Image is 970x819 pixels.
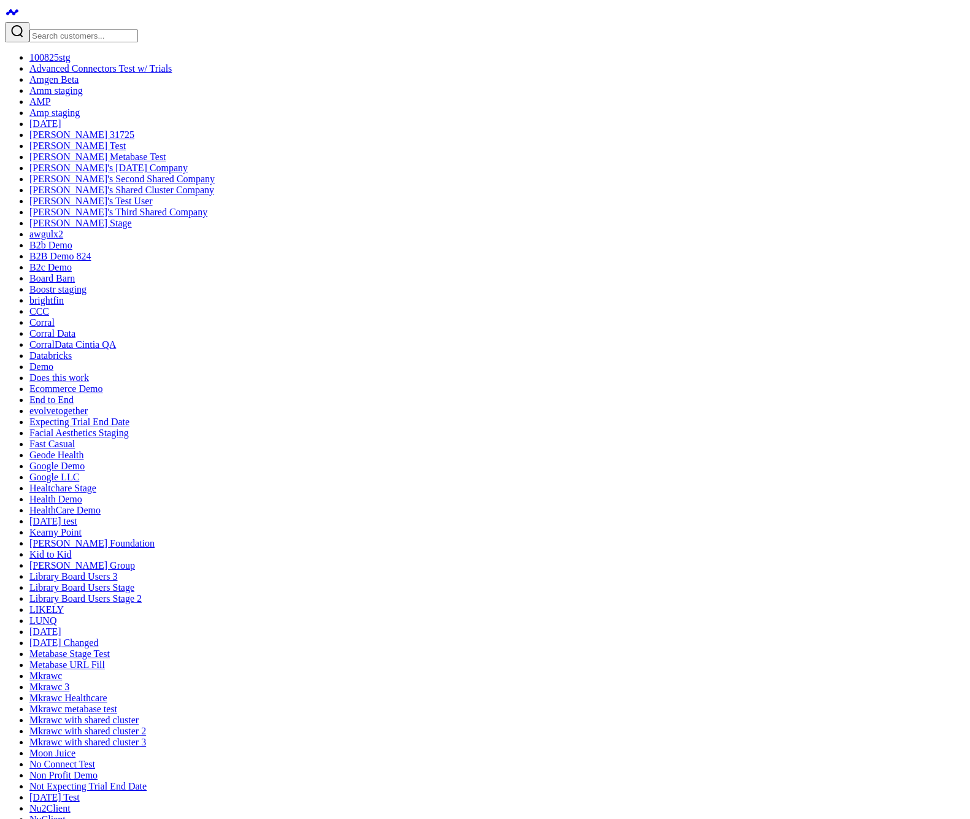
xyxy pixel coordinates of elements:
[29,284,87,294] a: Boostr staging
[29,737,146,747] a: Mkrawc with shared cluster 3
[29,317,55,328] a: Corral
[29,152,166,162] a: [PERSON_NAME] Metabase Test
[29,637,98,648] a: [DATE] Changed
[29,251,91,261] a: B2B Demo 824
[29,505,101,515] a: HealthCare Demo
[29,593,142,604] a: Library Board Users Stage 2
[29,140,126,151] a: [PERSON_NAME] Test
[29,626,61,637] a: [DATE]
[29,704,117,714] a: Mkrawc metabase test
[29,229,63,239] a: awgulx2
[29,306,49,317] a: CCC
[29,792,80,802] a: [DATE] Test
[29,483,96,493] a: Healtchare Stage
[29,185,214,195] a: [PERSON_NAME]'s Shared Cluster Company
[29,671,62,681] a: Mkrawc
[29,715,139,725] a: Mkrawc with shared cluster
[29,207,207,217] a: [PERSON_NAME]'s Third Shared Company
[29,461,85,471] a: Google Demo
[29,196,153,206] a: [PERSON_NAME]'s Test User
[29,29,138,42] input: Search customers input
[29,295,64,306] a: brightfin
[29,163,188,173] a: [PERSON_NAME]'s [DATE] Company
[29,74,79,85] a: Amgen Beta
[29,659,105,670] a: Metabase URL Fill
[29,218,132,228] a: [PERSON_NAME] Stage
[29,372,89,383] a: Does this work
[29,107,80,118] a: Amp staging
[29,174,215,184] a: [PERSON_NAME]'s Second Shared Company
[29,648,110,659] a: Metabase Stage Test
[29,582,134,593] a: Library Board Users Stage
[29,748,75,758] a: Moon Juice
[29,417,129,427] a: Expecting Trial End Date
[29,262,72,272] a: B2c Demo
[29,770,98,780] a: Non Profit Demo
[29,472,79,482] a: Google LLC
[29,693,107,703] a: Mkrawc Healthcare
[29,450,83,460] a: Geode Health
[29,52,71,63] a: 100825stg
[29,118,61,129] a: [DATE]
[29,273,75,283] a: Board Barn
[29,406,88,416] a: evolvetogether
[29,571,118,582] a: Library Board Users 3
[29,361,53,372] a: Demo
[29,63,172,74] a: Advanced Connectors Test w/ Trials
[29,494,82,504] a: Health Demo
[29,527,82,537] a: Kearny Point
[29,759,95,769] a: No Connect Test
[29,328,75,339] a: Corral Data
[29,516,77,526] a: [DATE] test
[29,803,71,813] a: Nu2Client
[29,560,135,571] a: [PERSON_NAME] Group
[29,604,64,615] a: LIKELY
[29,428,129,438] a: Facial Aesthetics Staging
[29,96,51,107] a: AMP
[29,615,56,626] a: LUNQ
[29,129,134,140] a: [PERSON_NAME] 31725
[29,549,71,559] a: Kid to Kid
[29,538,155,548] a: [PERSON_NAME] Foundation
[29,339,116,350] a: CorralData Cintia QA
[29,85,83,96] a: Amm staging
[29,394,74,405] a: End to End
[29,781,147,791] a: Not Expecting Trial End Date
[29,240,72,250] a: B2b Demo
[29,726,146,736] a: Mkrawc with shared cluster 2
[29,439,75,449] a: Fast Casual
[29,682,69,692] a: Mkrawc 3
[29,383,103,394] a: Ecommerce Demo
[29,350,72,361] a: Databricks
[5,22,29,42] button: Search customers button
